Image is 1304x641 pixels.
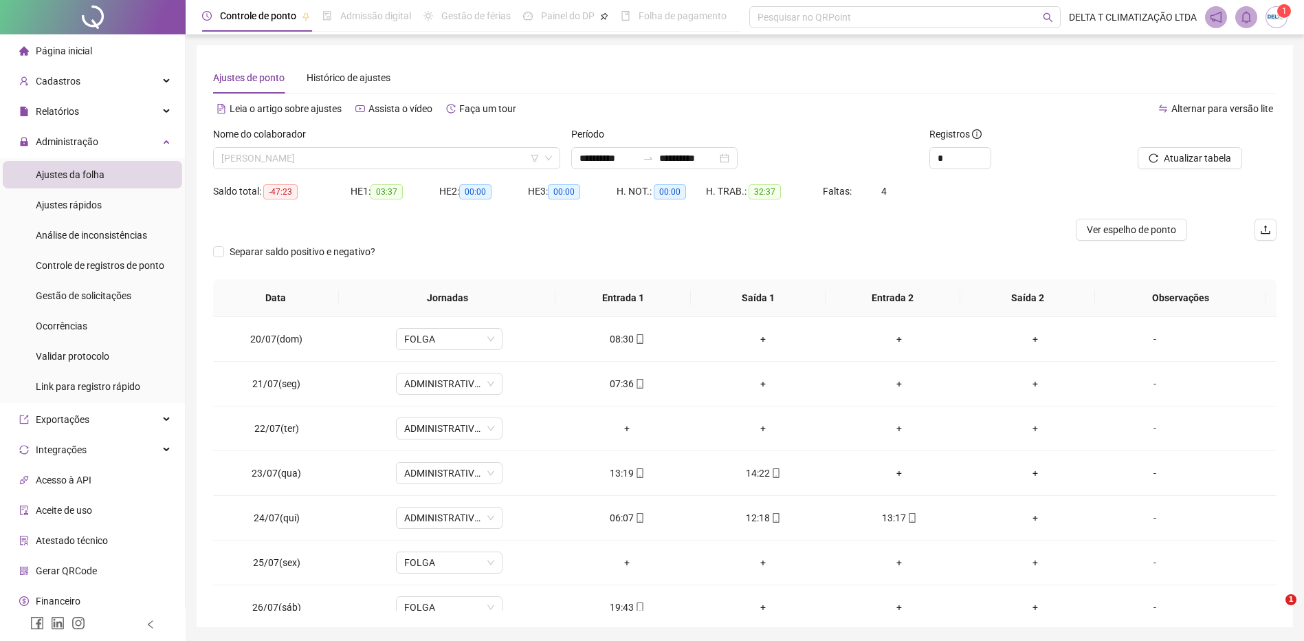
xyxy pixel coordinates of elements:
label: Nome do colaborador [213,127,315,142]
label: Período [571,127,613,142]
div: + [706,600,820,615]
div: + [978,555,1092,570]
div: 13:19 [570,466,684,481]
div: + [706,421,820,436]
span: Registros [929,127,982,142]
span: Observações [1106,290,1255,305]
span: mobile [634,468,645,478]
div: + [570,421,684,436]
sup: Atualize o seu contato no menu Meus Dados [1277,4,1291,18]
span: Atualizar tabela [1164,151,1231,166]
span: ADMINISTRATIVO_ 07:30 [404,373,494,394]
span: clock-circle [202,11,212,21]
span: Página inicial [36,45,92,56]
span: solution [19,536,29,545]
div: + [842,600,956,615]
th: Saída 2 [960,279,1095,317]
span: Ocorrências [36,320,87,332]
div: + [978,332,1092,347]
div: HE 3: [528,184,617,199]
span: sync [19,445,29,455]
span: file [19,107,29,116]
th: Observações [1095,279,1266,317]
span: Link para registro rápido [36,381,140,392]
div: 14:22 [706,466,820,481]
span: mobile [634,602,645,612]
span: pushpin [302,12,310,21]
div: - [1114,510,1195,525]
span: qrcode [19,566,29,576]
div: 13:17 [842,510,956,525]
div: 07:36 [570,376,684,391]
span: 22/07(ter) [254,423,299,434]
span: bell [1240,11,1252,23]
span: Alternar para versão lite [1171,103,1273,114]
span: 00:00 [548,184,580,199]
span: Acesso à API [36,475,91,486]
div: - [1114,555,1195,570]
span: instagram [71,616,85,630]
span: history [446,104,456,113]
span: Controle de ponto [220,10,296,21]
div: 12:18 [706,510,820,525]
span: file-done [322,11,332,21]
span: Cadastros [36,76,80,87]
span: Gestão de solicitações [36,290,131,301]
span: book [621,11,630,21]
span: Aceite de uso [36,505,92,516]
span: swap-right [643,153,654,164]
span: FOLGA [404,552,494,573]
span: reload [1149,153,1158,163]
span: Exportações [36,414,89,425]
span: DELTA T CLIMATIZAÇÃO LTDA [1069,10,1197,25]
span: sun [423,11,433,21]
div: + [842,332,956,347]
div: H. TRAB.: [706,184,823,199]
div: - [1114,332,1195,347]
span: Admissão digital [340,10,411,21]
div: + [842,555,956,570]
div: + [842,376,956,391]
span: Leia o artigo sobre ajustes [230,103,342,114]
span: dollar [19,596,29,606]
span: 1 [1285,594,1296,605]
span: 00:00 [654,184,686,199]
span: upload [1260,224,1271,235]
span: youtube [355,104,365,113]
span: Ajustes de ponto [213,72,285,83]
span: Financeiro [36,596,80,607]
div: + [978,421,1092,436]
span: Controle de registros de ponto [36,260,164,271]
span: facebook [30,616,44,630]
div: + [706,376,820,391]
span: Gestão de férias [441,10,511,21]
span: lock [19,137,29,146]
span: Faça um tour [459,103,516,114]
button: Ver espelho de ponto [1076,219,1187,241]
div: + [570,555,684,570]
div: + [978,466,1092,481]
span: search [1043,12,1053,23]
span: Validar protocolo [36,351,109,362]
div: 19:43 [570,600,684,615]
span: Gerar QRCode [36,565,97,576]
span: Análise de inconsistências [36,230,147,241]
span: 25/07(sex) [253,557,300,568]
iframe: Intercom live chat [1257,594,1290,627]
div: - [1114,600,1195,615]
span: filter [531,154,539,162]
span: Painel do DP [541,10,595,21]
span: mobile [634,513,645,523]
span: mobile [770,468,781,478]
span: Relatórios [36,106,79,117]
span: Ajustes da folha [36,169,104,180]
span: Administração [36,136,98,147]
div: + [978,510,1092,525]
button: Atualizar tabela [1138,147,1242,169]
div: H. NOT.: [617,184,706,199]
span: MATHEUS WALLACE DE OLIVEIRA BEZERRA [221,148,552,169]
span: audit [19,506,29,515]
span: ADMINISTRATIVO_ 07:30 [404,418,494,439]
span: 24/07(qui) [254,512,300,523]
span: pushpin [600,12,608,21]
